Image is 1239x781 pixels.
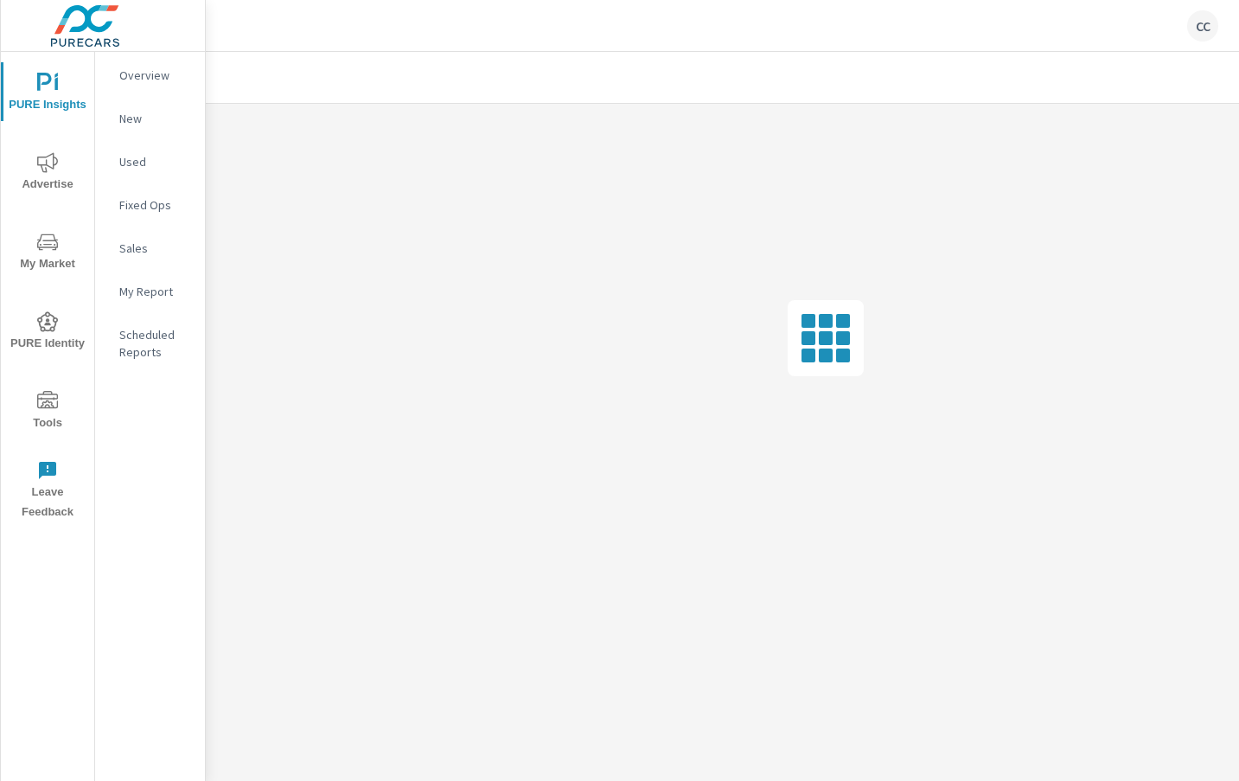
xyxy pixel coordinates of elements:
span: My Market [6,232,89,274]
p: Fixed Ops [119,196,191,214]
p: Overview [119,67,191,84]
span: Tools [6,391,89,433]
p: Scheduled Reports [119,326,191,361]
span: Advertise [6,152,89,195]
div: nav menu [1,52,94,529]
span: PURE Identity [6,311,89,354]
div: Used [95,149,205,175]
div: New [95,106,205,131]
div: Scheduled Reports [95,322,205,365]
p: My Report [119,283,191,300]
p: Used [119,153,191,170]
div: Sales [95,235,205,261]
span: PURE Insights [6,73,89,115]
div: Overview [95,62,205,88]
div: My Report [95,278,205,304]
div: Fixed Ops [95,192,205,218]
span: Leave Feedback [6,460,89,522]
p: New [119,110,191,127]
p: Sales [119,240,191,257]
div: CC [1187,10,1218,42]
